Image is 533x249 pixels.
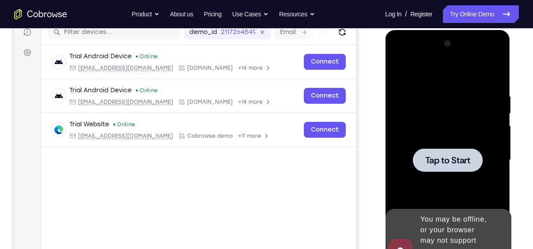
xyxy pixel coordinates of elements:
[164,66,219,73] div: App
[164,134,219,141] div: App
[224,134,247,141] span: +11 more
[290,123,332,139] a: Connect
[40,126,85,135] span: Tap to Start
[279,5,315,23] button: Resources
[308,29,331,38] label: User ID
[385,5,401,23] a: Log In
[173,100,219,107] span: Cobrowse.io
[27,80,342,114] div: Open device details
[321,26,335,41] button: Refresh
[55,121,95,130] div: Trial Website
[173,66,219,73] span: Cobrowse.io
[224,100,249,107] span: +14 more
[266,29,282,38] label: Email
[204,5,221,23] a: Pricing
[173,134,219,141] span: Cobrowse demo
[121,88,144,95] div: Online
[55,134,159,141] div: Email
[64,100,159,107] span: android@example.com
[14,9,67,19] a: Go to the home page
[232,5,268,23] button: Use Cases
[27,118,97,142] button: Tap to Start
[443,5,519,23] a: Try Online Demo
[55,53,117,62] div: Trial Android Device
[132,5,159,23] button: Product
[170,5,193,23] a: About us
[55,100,159,107] div: Email
[99,125,101,127] div: New devices found.
[55,87,117,96] div: Trial Android Device
[98,122,121,129] div: Online
[122,91,124,93] div: New devices found.
[175,29,203,38] label: demo_id
[64,134,159,141] span: web@example.com
[64,66,159,73] span: android@example.com
[224,66,249,73] span: +14 more
[27,114,342,148] div: Open device details
[34,5,82,19] h1: Connect
[290,55,332,71] a: Connect
[411,5,432,23] a: Register
[121,54,144,61] div: Online
[27,46,342,80] div: Open device details
[405,9,407,19] span: /
[290,89,332,105] a: Connect
[50,29,161,38] input: Filter devices...
[55,66,159,73] div: Email
[122,57,124,59] div: New devices found.
[164,100,219,107] div: App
